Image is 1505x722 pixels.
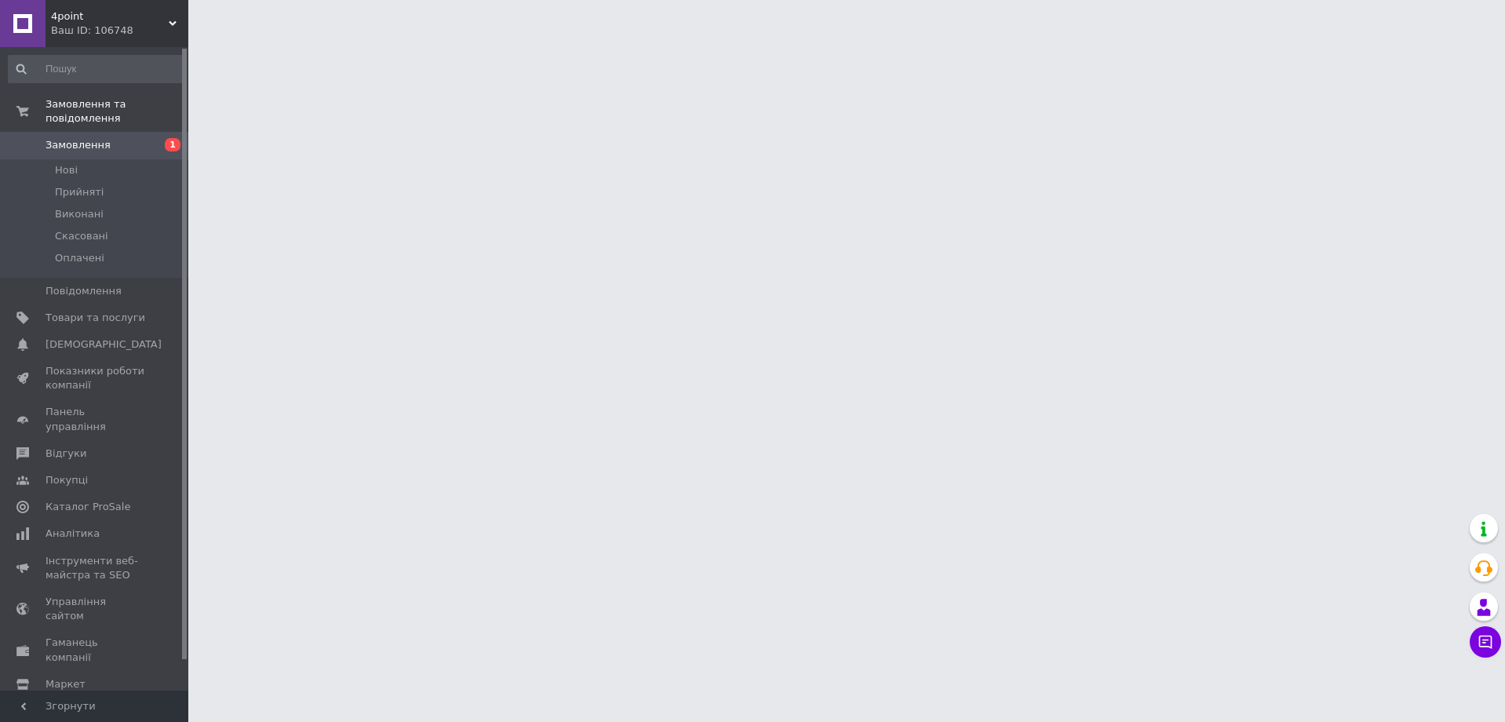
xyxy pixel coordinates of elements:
[165,138,180,151] span: 1
[55,229,108,243] span: Скасовані
[46,337,162,352] span: [DEMOGRAPHIC_DATA]
[46,311,145,325] span: Товари та послуги
[51,24,188,38] div: Ваш ID: 106748
[8,55,185,83] input: Пошук
[46,595,145,623] span: Управління сайтом
[46,500,130,514] span: Каталог ProSale
[1470,626,1501,658] button: Чат з покупцем
[46,97,188,126] span: Замовлення та повідомлення
[46,284,122,298] span: Повідомлення
[55,185,104,199] span: Прийняті
[55,207,104,221] span: Виконані
[46,447,86,461] span: Відгуки
[46,405,145,433] span: Панель управління
[46,636,145,664] span: Гаманець компанії
[46,527,100,541] span: Аналітика
[55,251,104,265] span: Оплачені
[46,554,145,582] span: Інструменти веб-майстра та SEO
[46,138,111,152] span: Замовлення
[46,473,88,487] span: Покупці
[55,163,78,177] span: Нові
[51,9,169,24] span: 4point
[46,677,86,691] span: Маркет
[46,364,145,392] span: Показники роботи компанії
